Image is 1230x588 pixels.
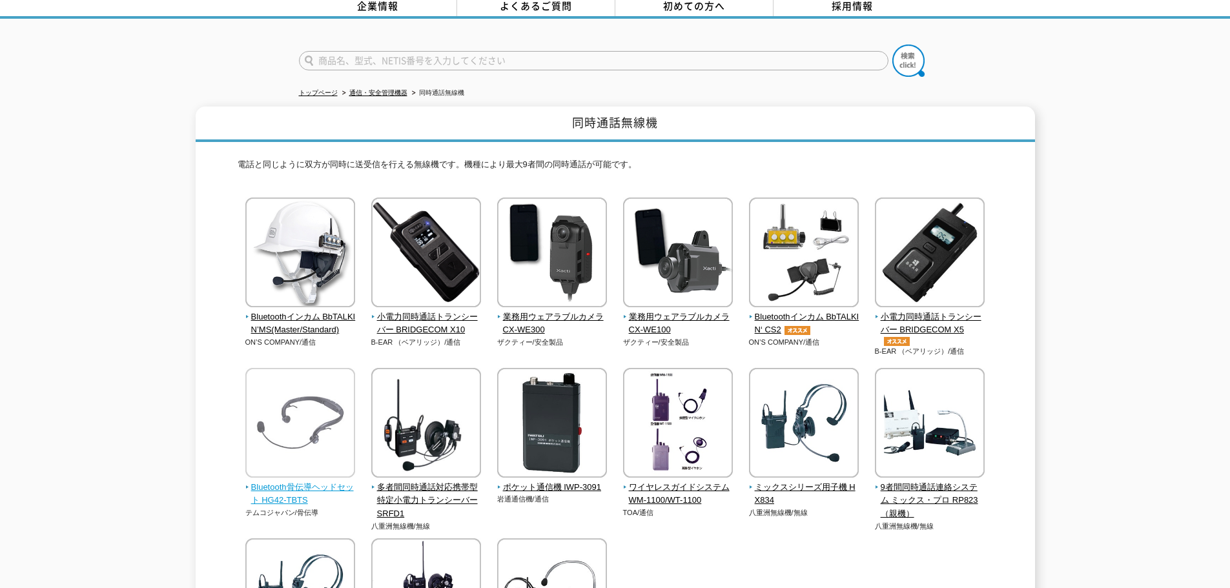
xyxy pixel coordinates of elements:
[749,310,859,338] span: Bluetoothインカム BbTALKIN‘ CS2
[371,337,482,348] p: B-EAR （ベアリッジ）/通信
[875,310,985,347] span: 小電力同時通話トランシーバー BRIDGECOM X5
[623,481,733,508] span: ワイヤレスガイドシステム WM-1100/WT-1100
[299,89,338,96] a: トップページ
[245,310,356,338] span: Bluetoothインカム BbTALKIN’MS(Master/Standard)
[371,310,482,338] span: 小電力同時通話トランシーバー BRIDGECOM X10
[196,106,1035,142] h1: 同時通話無線機
[409,86,464,100] li: 同時通話無線機
[349,89,407,96] a: 通信・安全管理機器
[875,346,985,357] p: B-EAR （ベアリッジ）/通信
[245,507,356,518] p: テムコジャパン/骨伝導
[892,45,925,77] img: btn_search.png
[371,368,481,481] img: 多者間同時通話対応携帯型 特定小電力トランシーバー SRFD1
[623,469,733,507] a: ワイヤレスガイドシステム WM-1100/WT-1100
[299,51,888,70] input: 商品名、型式、NETIS番号を入力してください
[245,298,356,337] a: Bluetoothインカム BbTALKIN’MS(Master/Standard)
[875,298,985,346] a: 小電力同時通話トランシーバー BRIDGECOM X5オススメ
[371,298,482,337] a: 小電力同時通話トランシーバー BRIDGECOM X10
[497,494,608,505] p: 岩通通信機/通信
[749,198,859,310] img: Bluetoothインカム BbTALKIN‘ CS2
[749,337,859,348] p: ON’S COMPANY/通信
[245,469,356,507] a: Bluetooth骨伝導ヘッドセット HG42-TBTS
[623,507,733,518] p: TOA/通信
[497,481,608,494] span: ポケット通信機 IWP-3091
[497,368,607,481] img: ポケット通信機 IWP-3091
[749,368,859,481] img: ミックスシリーズ用子機 HX834
[623,368,733,481] img: ワイヤレスガイドシステム WM-1100/WT-1100
[623,310,733,338] span: 業務用ウェアラブルカメラ CX-WE100
[245,481,356,508] span: Bluetooth骨伝導ヘッドセット HG42-TBTS
[497,310,608,338] span: 業務用ウェアラブルカメラ CX-WE300
[497,198,607,310] img: 業務用ウェアラブルカメラ CX-WE300
[875,481,985,521] span: 9者間同時通話連絡システム ミックス・プロ RP823（親機）
[749,507,859,518] p: 八重洲無線機/無線
[371,469,482,521] a: 多者間同時通話対応携帯型 特定小電力トランシーバー SRFD1
[371,481,482,521] span: 多者間同時通話対応携帯型 特定小電力トランシーバー SRFD1
[623,198,733,310] img: 業務用ウェアラブルカメラ CX-WE100
[749,469,859,507] a: ミックスシリーズ用子機 HX834
[875,198,985,310] img: 小電力同時通話トランシーバー BRIDGECOM X5
[245,337,356,348] p: ON’S COMPANY/通信
[497,337,608,348] p: ザクティー/安全製品
[497,298,608,337] a: 業務用ウェアラブルカメラ CX-WE300
[245,368,355,481] img: Bluetooth骨伝導ヘッドセット HG42-TBTS
[749,298,859,337] a: Bluetoothインカム BbTALKIN‘ CS2オススメ
[875,521,985,532] p: 八重洲無線機/無線
[371,198,481,310] img: 小電力同時通話トランシーバー BRIDGECOM X10
[497,469,608,494] a: ポケット通信機 IWP-3091
[881,337,913,346] img: オススメ
[781,326,814,335] img: オススメ
[245,198,355,310] img: Bluetoothインカム BbTALKIN’MS(Master/Standard)
[238,158,993,178] p: 電話と同じように双方が同時に送受信を行える無線機です。機種により最大9者間の同時通話が可能です。
[749,481,859,508] span: ミックスシリーズ用子機 HX834
[875,469,985,521] a: 9者間同時通話連絡システム ミックス・プロ RP823（親機）
[623,298,733,337] a: 業務用ウェアラブルカメラ CX-WE100
[623,337,733,348] p: ザクティー/安全製品
[875,368,985,481] img: 9者間同時通話連絡システム ミックス・プロ RP823（親機）
[371,521,482,532] p: 八重洲無線機/無線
